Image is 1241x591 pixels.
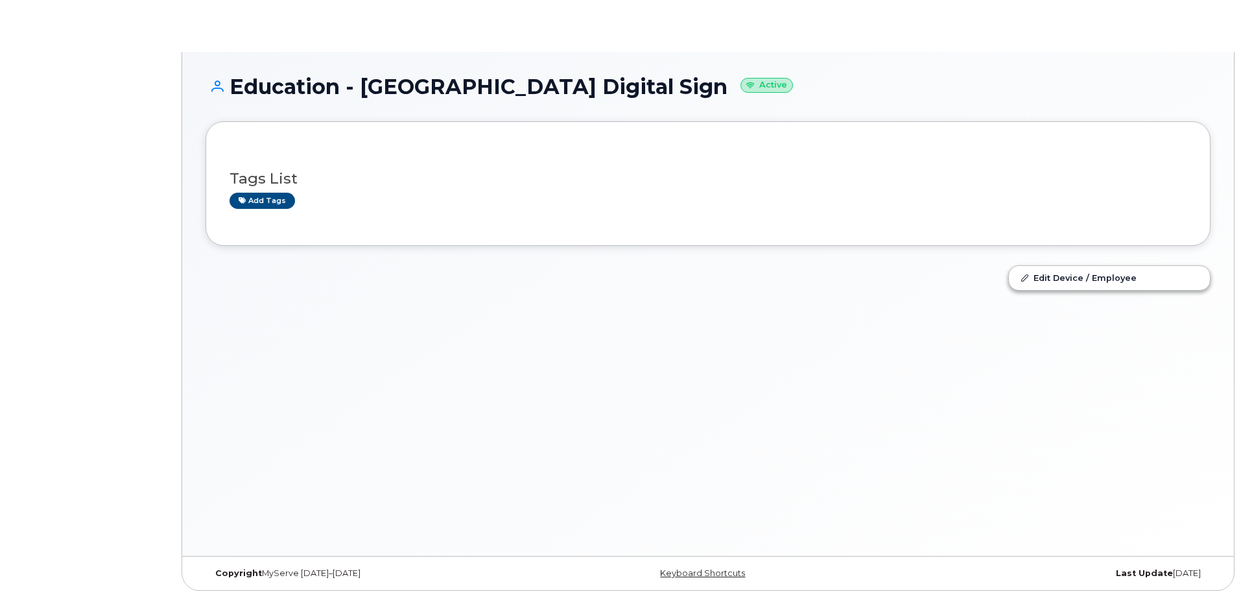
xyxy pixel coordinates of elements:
[206,75,1211,98] h1: Education - [GEOGRAPHIC_DATA] Digital Sign
[660,568,745,578] a: Keyboard Shortcuts
[740,78,793,93] small: Active
[875,568,1211,579] div: [DATE]
[1009,266,1210,289] a: Edit Device / Employee
[230,171,1187,187] h3: Tags List
[230,193,295,209] a: Add tags
[206,568,541,579] div: MyServe [DATE]–[DATE]
[215,568,262,578] strong: Copyright
[1116,568,1173,578] strong: Last Update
